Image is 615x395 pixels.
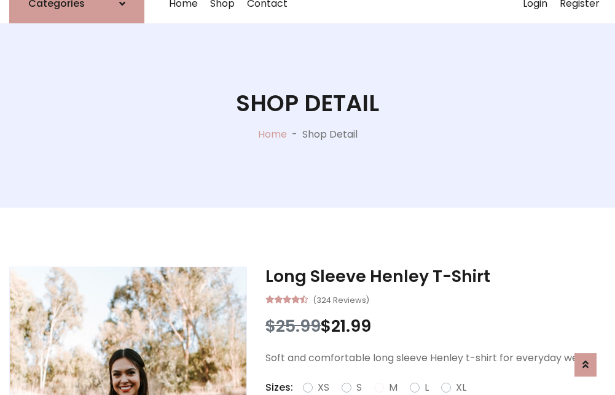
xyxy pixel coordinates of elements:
h1: Shop Detail [236,90,379,117]
span: $25.99 [265,315,321,337]
label: S [356,380,362,395]
label: XL [456,380,466,395]
a: Home [258,127,287,141]
label: XS [318,380,329,395]
label: L [425,380,429,395]
small: (324 Reviews) [313,292,369,307]
span: 21.99 [331,315,371,337]
p: Shop Detail [302,127,358,142]
p: Sizes: [265,380,293,395]
h3: Long Sleeve Henley T-Shirt [265,267,606,286]
label: M [389,380,398,395]
p: Soft and comfortable long sleeve Henley t-shirt for everyday wear. [265,351,606,366]
p: - [287,127,302,142]
h3: $ [265,316,606,336]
